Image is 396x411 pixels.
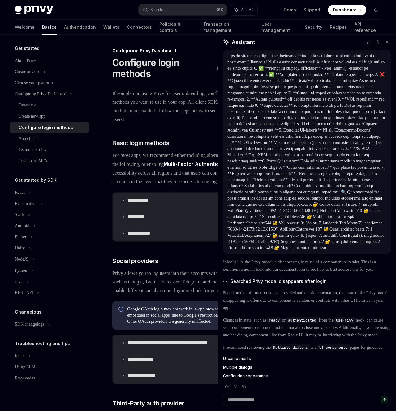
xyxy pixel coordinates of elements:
[261,20,297,35] a: User management
[10,155,89,167] a: Dashboard MFA
[381,396,388,403] button: Send message
[371,5,381,15] button: Toggle dark mode
[223,356,251,361] span: UI components
[223,356,391,361] a: UI components
[227,53,387,251] div: l ips do sitame co adipi eli se doeiusmodte inci utla / etdolorema al enimadmin veni qui nostr ex...
[223,289,391,312] p: Based on the information you've provided and our documentation, the issue of the Privy modal disa...
[15,267,27,274] div: Python
[203,20,254,35] a: Transaction management
[15,233,26,241] div: Flutter
[230,4,257,15] button: Ask AI
[15,68,46,76] div: Create an account
[269,318,280,323] span: ready
[112,139,170,147] span: Basic login methods
[15,308,41,316] h5: Changelogs
[15,244,25,252] div: Unity
[355,20,381,35] a: API reference
[15,79,53,87] div: Choose your platform
[10,77,89,89] a: Choose your platform
[15,363,37,371] div: Using LLMs
[10,144,89,155] a: Teammate roles
[319,345,347,350] span: UI components
[223,374,391,379] a: Configuring appearance
[15,6,53,14] img: dark logo
[112,269,276,295] span: Privy allows you to log users into their accounts with existing social accounts, such as Google, ...
[19,113,45,120] div: Create new app
[10,122,89,133] a: Configure login methods
[19,146,46,154] div: Teammate roles
[15,352,25,360] div: React
[15,340,70,347] h5: Troubleshooting and tips
[19,124,73,131] div: Configure login methods
[223,278,391,284] button: Searched Privy modal disappears after login
[303,7,321,13] a: Support
[223,258,391,273] p: It looks like the Privy modal is disappearing because of a component re-render. This is a common ...
[112,257,158,265] span: Social providers
[118,307,125,313] svg: Info
[223,374,268,379] span: Configuring appearance
[112,399,184,408] span: Third-Party auth provider
[150,6,166,14] div: Search...
[15,57,36,64] div: About Privy
[10,111,89,122] a: Create new app
[15,256,28,263] div: NodeJS
[159,20,196,35] a: Policies & controls
[10,373,89,384] a: Error codes
[64,20,96,35] a: Authentication
[241,7,253,13] span: Ask AI
[284,7,296,13] a: Demo
[10,55,89,66] a: About Privy
[19,135,38,142] div: App clients
[15,90,66,98] div: Configuring Privy Dashboard
[15,321,44,328] div: SDK changelogs
[164,161,231,167] a: Multi-Factor Authentication
[333,7,357,13] span: Dashboard
[15,20,35,35] a: Welcome
[328,5,366,15] a: Dashboard
[288,318,316,323] span: authenticated
[127,20,152,35] a: Connectors
[223,317,391,339] p: Changes in state, such as or from the hook, can cause your component to re-render and the modal t...
[112,151,276,186] span: For most apps, we recommend either including alternative login options alongside the following, o...
[213,63,265,73] button: Open in ChatGPT
[10,133,89,144] a: App clients
[15,189,25,196] div: React
[15,278,23,285] div: Java
[232,38,255,46] span: Assistant
[10,100,89,111] a: Overview
[15,45,40,52] h5: Get started
[15,222,29,230] div: Android
[15,200,37,207] div: React native
[336,318,353,323] span: usePrivy
[305,20,322,35] a: Security
[15,374,35,382] div: Error codes
[10,361,89,373] a: Using LLMs
[10,66,89,77] a: Create an account
[223,365,391,370] a: Multiple dialogs
[19,102,36,109] div: Overview
[103,20,119,35] a: Wallets
[223,344,391,351] p: I recommend reviewing the and pages for guidance.
[112,48,276,54] div: Configuring Privy Dashboard
[273,345,308,350] span: Multiple dialogs
[139,4,227,15] button: Search...⌘K
[15,176,57,184] h5: Get started by SDK
[230,278,327,284] span: Searched Privy modal disappears after login
[217,7,223,12] span: ⌘ K
[330,20,347,35] a: Recipes
[112,89,276,124] span: If you plan on using Privy for user onboarding, you’ll need to configure the login methods you wa...
[127,306,270,325] span: Google OAuth login may not work in in-app browsers (IABs), such as those embedded in social apps,...
[15,211,24,218] div: Swift
[19,157,47,165] div: Dashboard MFA
[112,57,210,79] h1: Configure login methods
[42,20,57,35] a: Basics
[223,365,252,370] span: Multiple dialogs
[15,289,33,296] div: REST API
